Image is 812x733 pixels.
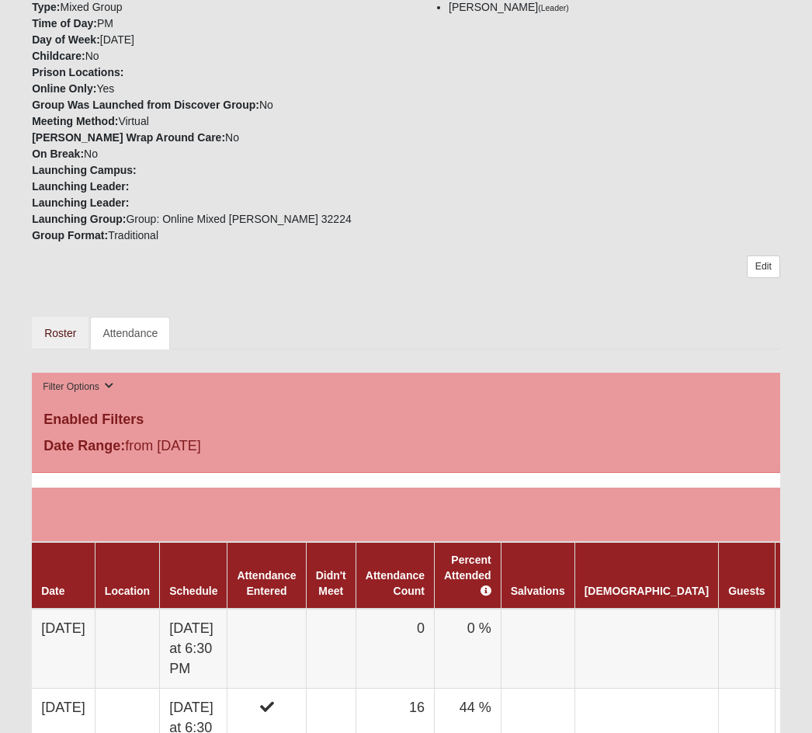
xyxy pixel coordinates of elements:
[237,569,296,597] a: Attendance Entered
[32,115,118,127] strong: Meeting Method:
[32,436,281,460] div: from [DATE]
[169,585,217,597] a: Schedule
[32,1,60,13] strong: Type:
[444,554,491,597] a: Percent Attended
[32,317,88,349] a: Roster
[366,569,425,597] a: Attendance Count
[38,379,118,395] button: Filter Options
[32,66,123,78] strong: Prison Locations:
[538,3,569,12] small: (Leader)
[719,542,775,609] th: Guests
[32,148,84,160] strong: On Break:
[574,542,718,609] th: [DEMOGRAPHIC_DATA]
[32,180,129,193] strong: Launching Leader:
[32,196,129,209] strong: Launching Leader:
[435,609,501,689] td: 0 %
[160,609,227,689] td: [DATE] at 6:30 PM
[41,585,64,597] a: Date
[32,131,225,144] strong: [PERSON_NAME] Wrap Around Care:
[32,164,137,176] strong: Launching Campus:
[32,82,96,95] strong: Online Only:
[32,229,108,241] strong: Group Format:
[105,585,150,597] a: Location
[316,569,346,597] a: Didn't Meet
[32,213,126,225] strong: Launching Group:
[32,50,85,62] strong: Childcare:
[32,17,97,30] strong: Time of Day:
[43,412,769,429] h4: Enabled Filters
[356,609,434,689] td: 0
[501,542,574,609] th: Salvations
[32,99,259,111] strong: Group Was Launched from Discover Group:
[32,609,95,689] td: [DATE]
[747,255,780,278] a: Edit
[90,317,170,349] a: Attendance
[32,33,100,46] strong: Day of Week:
[43,436,125,457] label: Date Range:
